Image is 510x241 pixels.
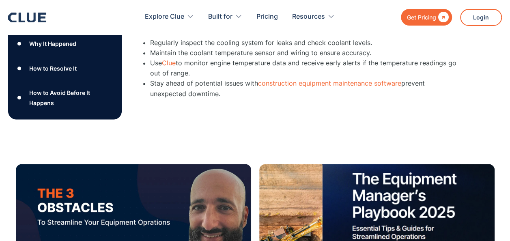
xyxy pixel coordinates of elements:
[150,78,458,99] li: Stay ahead of potential issues with prevent unexpected downtime.
[150,38,458,48] li: Regularly inspect the cooling system for leaks and check coolant levels.
[162,59,176,67] a: Clue
[150,58,458,78] li: Use to monitor engine temperature data and receive early alerts if the temperature readings go ou...
[208,4,232,30] div: Built for
[401,9,452,26] a: Get Pricing
[292,4,325,30] div: Resources
[460,9,502,26] a: Login
[15,62,24,75] div: ●
[407,12,436,22] div: Get Pricing
[15,37,115,49] a: ●Why It Happened
[15,92,24,104] div: ●
[29,38,76,48] div: Why It Happened
[256,4,278,30] a: Pricing
[15,37,24,49] div: ●
[15,62,115,75] a: ●How to Resolve It
[145,4,184,30] div: Explore Clue
[29,63,77,73] div: How to Resolve It
[145,4,194,30] div: Explore Clue
[292,4,335,30] div: Resources
[29,87,115,108] div: How to Avoid Before It Happens
[258,79,401,87] a: construction equipment maintenance software
[15,87,115,108] a: ●How to Avoid Before It Happens
[436,12,449,22] div: 
[208,4,242,30] div: Built for
[150,48,458,58] li: Maintain the coolant temperature sensor and wiring to ensure accuracy.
